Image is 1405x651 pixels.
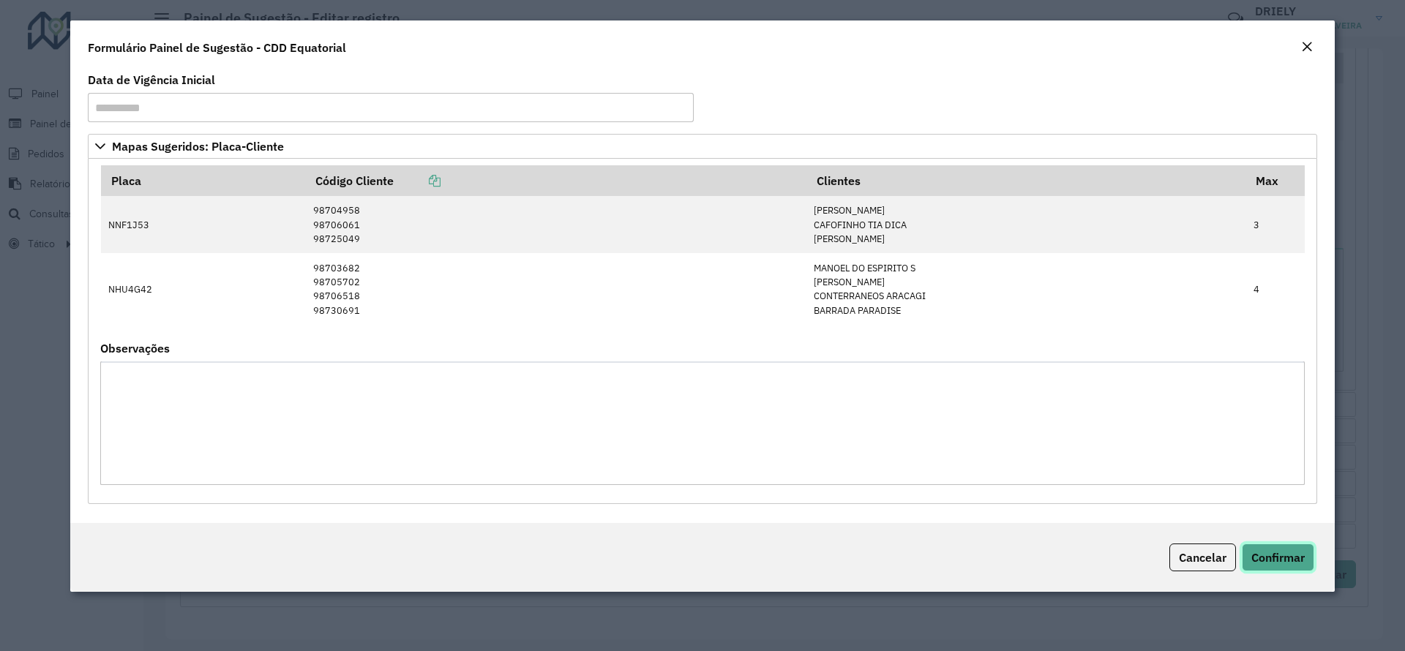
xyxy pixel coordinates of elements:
span: Mapas Sugeridos: Placa-Cliente [112,140,284,152]
td: 98703682 98705702 98706518 98730691 [305,253,806,325]
td: 98704958 98706061 98725049 [305,196,806,253]
td: 3 [1246,196,1305,253]
label: Observações [100,339,170,357]
button: Confirmar [1242,543,1314,571]
h4: Formulário Painel de Sugestão - CDD Equatorial [88,39,346,56]
div: Mapas Sugeridos: Placa-Cliente [88,159,1317,504]
em: Fechar [1301,41,1313,53]
th: Clientes [806,165,1246,196]
button: Close [1297,38,1317,57]
td: [PERSON_NAME] CAFOFINHO TIA DICA [PERSON_NAME] [806,196,1246,253]
td: NNF1J53 [101,196,306,253]
td: 4 [1246,253,1305,325]
td: MANOEL DO ESPIRITO S [PERSON_NAME] CONTERRANEOS ARACAGI BARRADA PARADISE [806,253,1246,325]
span: Cancelar [1179,550,1226,565]
td: NHU4G42 [101,253,306,325]
button: Cancelar [1169,543,1236,571]
th: Placa [101,165,306,196]
th: Código Cliente [305,165,806,196]
a: Copiar [394,173,441,188]
th: Max [1246,165,1305,196]
span: Confirmar [1251,550,1305,565]
label: Data de Vigência Inicial [88,71,215,89]
a: Mapas Sugeridos: Placa-Cliente [88,134,1317,159]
